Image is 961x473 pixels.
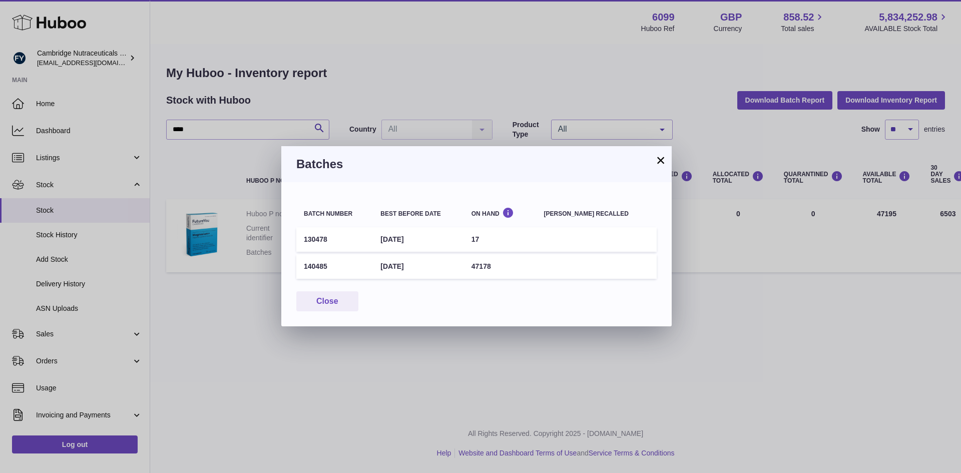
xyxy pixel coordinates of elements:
div: Best before date [380,211,456,217]
button: Close [296,291,358,312]
div: Batch number [304,211,365,217]
h3: Batches [296,156,657,172]
td: [DATE] [373,227,463,252]
div: On Hand [471,207,529,217]
td: [DATE] [373,254,463,279]
button: × [655,154,667,166]
td: 17 [464,227,537,252]
td: 130478 [296,227,373,252]
td: 47178 [464,254,537,279]
td: 140485 [296,254,373,279]
div: [PERSON_NAME] recalled [544,211,649,217]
